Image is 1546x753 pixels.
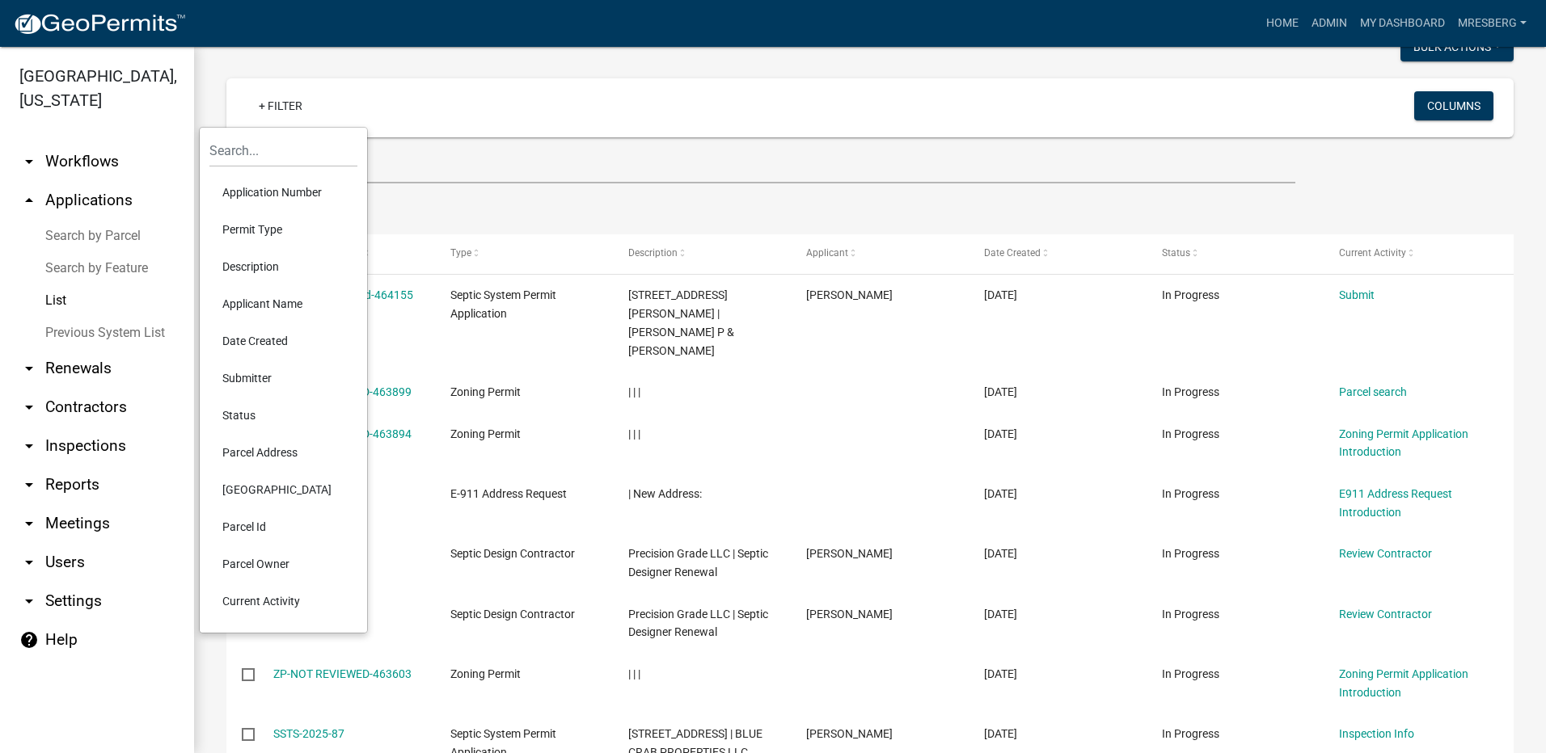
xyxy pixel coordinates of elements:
[209,434,357,471] li: Parcel Address
[1339,487,1452,519] a: E911 Address Request Introduction
[19,398,39,417] i: arrow_drop_down
[226,150,1295,183] input: Search for applications
[209,508,357,545] li: Parcel Id
[1339,385,1407,398] a: Parcel search
[435,234,613,273] datatable-header-cell: Type
[1162,547,1219,560] span: In Progress
[209,285,357,322] li: Applicant Name
[450,487,567,500] span: E-911 Address Request
[1146,234,1324,273] datatable-header-cell: Status
[613,234,791,273] datatable-header-cell: Description
[209,583,357,620] li: Current Activity
[450,608,575,620] span: Septic Design Contractor
[19,514,39,533] i: arrow_drop_down
[19,191,39,210] i: arrow_drop_up
[1162,608,1219,620] span: In Progress
[1354,8,1451,39] a: My Dashboard
[450,288,556,320] span: Septic System Permit Application
[1162,247,1190,259] span: Status
[1260,8,1305,39] a: Home
[209,397,357,434] li: Status
[19,630,39,650] i: help
[1451,8,1533,39] a: mresberg
[19,553,39,572] i: arrow_drop_down
[628,487,702,500] span: | New Address:
[628,608,768,639] span: Precision Grade LLC | Septic Designer Renewal
[806,288,893,301] span: Lawrence Philip Birkhofer
[209,134,357,167] input: Search...
[628,288,734,356] span: 1228 GAULT RD | BIRKHOFER, LAWRENCE P & LISA A
[806,608,893,620] span: Michael D. Mikrot
[1324,234,1502,273] datatable-header-cell: Current Activity
[450,385,521,398] span: Zoning Permit
[628,247,678,259] span: Description
[1162,487,1219,500] span: In Progress
[806,547,893,560] span: Michael D. Mikrot
[1162,385,1219,398] span: In Progress
[1339,727,1414,740] a: Inspection Info
[969,234,1147,273] datatable-header-cell: Date Created
[984,667,1017,680] span: 08/13/2025
[806,247,848,259] span: Applicant
[19,359,39,378] i: arrow_drop_down
[1339,288,1375,301] a: Submit
[984,547,1017,560] span: 08/14/2025
[450,427,521,440] span: Zoning Permit
[628,667,640,680] span: | | |
[19,475,39,494] i: arrow_drop_down
[19,591,39,611] i: arrow_drop_down
[984,608,1017,620] span: 08/14/2025
[209,322,357,360] li: Date Created
[1162,288,1219,301] span: In Progress
[209,174,357,211] li: Application Number
[1162,667,1219,680] span: In Progress
[273,727,344,740] a: SSTS-2025-87
[1339,547,1432,560] a: Review Contractor
[806,727,893,740] span: Madelyn DeCaigny
[984,288,1017,301] span: 08/14/2025
[628,427,640,440] span: | | |
[209,545,357,583] li: Parcel Owner
[791,234,969,273] datatable-header-cell: Applicant
[246,91,315,120] a: + Filter
[450,247,471,259] span: Type
[1339,667,1468,699] a: Zoning Permit Application Introduction
[450,547,575,560] span: Septic Design Contractor
[628,385,640,398] span: | | |
[628,547,768,578] span: Precision Grade LLC | Septic Designer Renewal
[1339,608,1432,620] a: Review Contractor
[1414,91,1493,120] button: Columns
[1162,727,1219,740] span: In Progress
[1305,8,1354,39] a: Admin
[273,667,412,680] a: ZP-NOT REVIEWED-463603
[1339,247,1406,259] span: Current Activity
[984,427,1017,440] span: 08/14/2025
[984,487,1017,500] span: 08/14/2025
[1400,32,1514,61] button: Bulk Actions
[19,436,39,456] i: arrow_drop_down
[984,247,1041,259] span: Date Created
[450,667,521,680] span: Zoning Permit
[209,211,357,248] li: Permit Type
[984,385,1017,398] span: 08/14/2025
[209,471,357,508] li: [GEOGRAPHIC_DATA]
[209,248,357,285] li: Description
[19,152,39,171] i: arrow_drop_down
[1339,427,1468,459] a: Zoning Permit Application Introduction
[209,360,357,397] li: Submitter
[1162,427,1219,440] span: In Progress
[984,727,1017,740] span: 08/13/2025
